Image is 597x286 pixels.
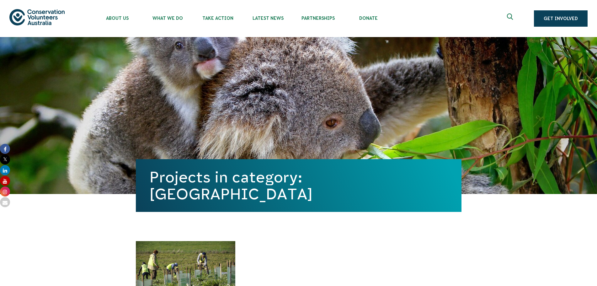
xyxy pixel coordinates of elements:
h1: Projects in category: [GEOGRAPHIC_DATA] [150,169,448,202]
span: About Us [92,16,142,21]
span: What We Do [142,16,193,21]
span: Take Action [193,16,243,21]
span: Expand search box [507,13,515,24]
span: Latest News [243,16,293,21]
span: Donate [343,16,393,21]
button: Expand search box Close search box [503,11,518,26]
img: logo.svg [9,9,65,25]
a: Get Involved [534,10,588,27]
span: Partnerships [293,16,343,21]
